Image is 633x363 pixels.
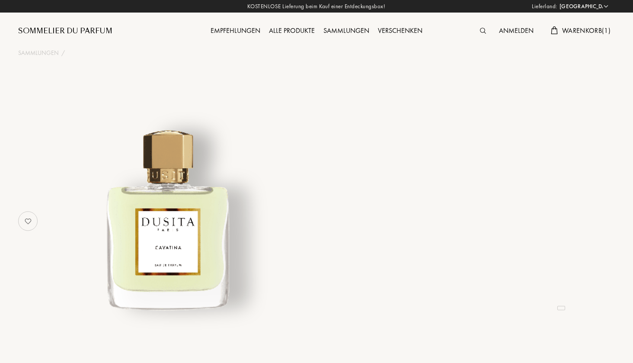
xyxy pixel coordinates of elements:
a: Alle Produkte [265,26,319,35]
a: Empfehlungen [206,26,265,35]
a: Sammlungen [18,48,59,58]
a: Verschenken [374,26,427,35]
div: Sammlungen [319,26,374,37]
img: cart.svg [551,26,558,34]
div: / [61,48,65,58]
img: undefined undefined [61,110,275,324]
a: Anmelden [495,26,538,35]
a: Sommelier du Parfum [18,26,112,36]
div: Alle Produkte [265,26,319,37]
div: Anmelden [495,26,538,37]
span: Warenkorb ( 1 ) [562,26,611,35]
div: Empfehlungen [206,26,265,37]
a: Sammlungen [319,26,374,35]
img: search_icn.svg [480,28,486,34]
span: Lieferland: [532,2,557,11]
div: Verschenken [374,26,427,37]
img: no_like_p.png [19,212,37,230]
